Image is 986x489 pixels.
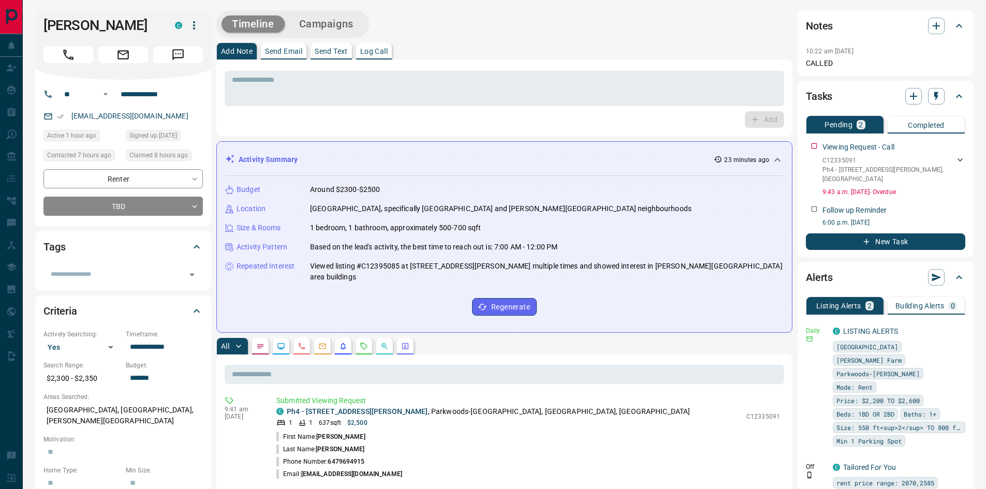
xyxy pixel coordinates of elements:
p: Viewed listing #C12395085 at [STREET_ADDRESS][PERSON_NAME] multiple times and showed interest in ... [310,261,784,283]
div: Tue Sep 16 2025 [43,130,121,144]
span: rent price range: 2070,2585 [836,478,934,488]
div: Tasks [806,84,965,109]
span: 6479694915 [328,458,364,465]
span: Call [43,47,93,63]
p: Around $2300-$2500 [310,184,380,195]
h1: [PERSON_NAME] [43,17,159,34]
span: Beds: 1BD OR 2BD [836,409,894,419]
button: Open [185,268,199,282]
span: Message [153,47,203,63]
p: Timeframe: [126,330,203,339]
p: C12335091 [822,156,955,165]
p: Min Size: [126,466,203,475]
div: C12335091Ph4 - [STREET_ADDRESS][PERSON_NAME],[GEOGRAPHIC_DATA] [822,154,965,186]
svg: Listing Alerts [339,342,347,350]
div: condos.ca [276,408,284,415]
p: CALLED [806,58,965,69]
p: C12335091 [746,412,780,421]
p: Actively Searching: [43,330,121,339]
h2: Tags [43,239,65,255]
p: 1 bedroom, 1 bathroom, approximately 500-700 sqft [310,223,481,233]
p: 0 [951,302,955,309]
svg: Push Notification Only [806,471,813,479]
svg: Email Verified [57,113,64,120]
span: [GEOGRAPHIC_DATA] [836,342,898,352]
p: [GEOGRAPHIC_DATA], [GEOGRAPHIC_DATA], [PERSON_NAME][GEOGRAPHIC_DATA] [43,402,203,429]
span: [PERSON_NAME] Farm [836,355,902,365]
p: Budget [237,184,260,195]
div: condos.ca [833,328,840,335]
div: TBD [43,197,203,216]
button: New Task [806,233,965,250]
button: Campaigns [289,16,364,33]
p: 9:43 a.m. [DATE] - Overdue [822,187,965,197]
svg: Calls [298,342,306,350]
svg: Email [806,335,813,343]
p: Size & Rooms [237,223,281,233]
svg: Notes [256,342,264,350]
button: Open [99,88,112,100]
div: Yes [43,339,121,355]
p: 637 sqft [319,418,341,427]
span: [EMAIL_ADDRESS][DOMAIN_NAME] [301,470,402,478]
span: Email [98,47,148,63]
div: Criteria [43,299,203,323]
p: Location [237,203,266,214]
p: Send Email [265,48,302,55]
div: Sat Sep 13 2025 [126,130,203,144]
p: Email: [276,469,402,479]
p: Building Alerts [895,302,945,309]
p: Motivation: [43,435,203,444]
svg: Emails [318,342,327,350]
p: Submitted Viewing Request [276,395,780,406]
button: Timeline [222,16,285,33]
p: , Parkwoods-[GEOGRAPHIC_DATA], [GEOGRAPHIC_DATA], [GEOGRAPHIC_DATA] [287,406,690,417]
p: Areas Searched: [43,392,203,402]
p: 1 [289,418,292,427]
div: Renter [43,169,203,188]
p: [DATE] [225,413,261,420]
p: Viewing Request - Call [822,142,894,153]
p: Repeated Interest [237,261,295,272]
p: 2 [859,121,863,128]
span: Price: $2,200 TO $2,600 [836,395,920,406]
p: Ph4 - [STREET_ADDRESS][PERSON_NAME] , [GEOGRAPHIC_DATA] [822,165,955,184]
p: Home Type: [43,466,121,475]
p: Off [806,462,827,471]
h2: Alerts [806,269,833,286]
span: [PERSON_NAME] [316,433,365,440]
span: [PERSON_NAME] [316,446,364,453]
span: Parkwoods-[PERSON_NAME] [836,368,920,379]
span: Signed up [DATE] [129,130,177,141]
span: Active 1 hour ago [47,130,96,141]
p: [GEOGRAPHIC_DATA], specifically [GEOGRAPHIC_DATA] and [PERSON_NAME][GEOGRAPHIC_DATA] neighbourhoods [310,203,691,214]
p: Send Text [315,48,348,55]
a: [EMAIL_ADDRESS][DOMAIN_NAME] [71,112,188,120]
span: Baths: 1+ [904,409,936,419]
p: Listing Alerts [816,302,861,309]
div: Tue Sep 16 2025 [126,150,203,164]
p: Phone Number: [276,457,365,466]
div: condos.ca [833,464,840,471]
svg: Requests [360,342,368,350]
div: Notes [806,13,965,38]
p: 9:41 am [225,406,261,413]
svg: Lead Browsing Activity [277,342,285,350]
p: Based on the lead's activity, the best time to reach out is: 7:00 AM - 12:00 PM [310,242,557,253]
a: LISTING ALERTS [843,327,898,335]
p: $2,300 - $2,350 [43,370,121,387]
p: 23 minutes ago [724,155,769,165]
a: Ph4 - [STREET_ADDRESS][PERSON_NAME] [287,407,428,416]
span: Mode: Rent [836,382,873,392]
p: Last Name: [276,444,365,454]
p: Search Range: [43,361,121,370]
h2: Notes [806,18,833,34]
div: Alerts [806,265,965,290]
p: Budget: [126,361,203,370]
a: Tailored For You [843,463,896,471]
p: $2,500 [347,418,367,427]
p: First Name: [276,432,365,441]
div: Activity Summary23 minutes ago [225,150,784,169]
div: Tue Sep 16 2025 [43,150,121,164]
p: Completed [908,122,945,129]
